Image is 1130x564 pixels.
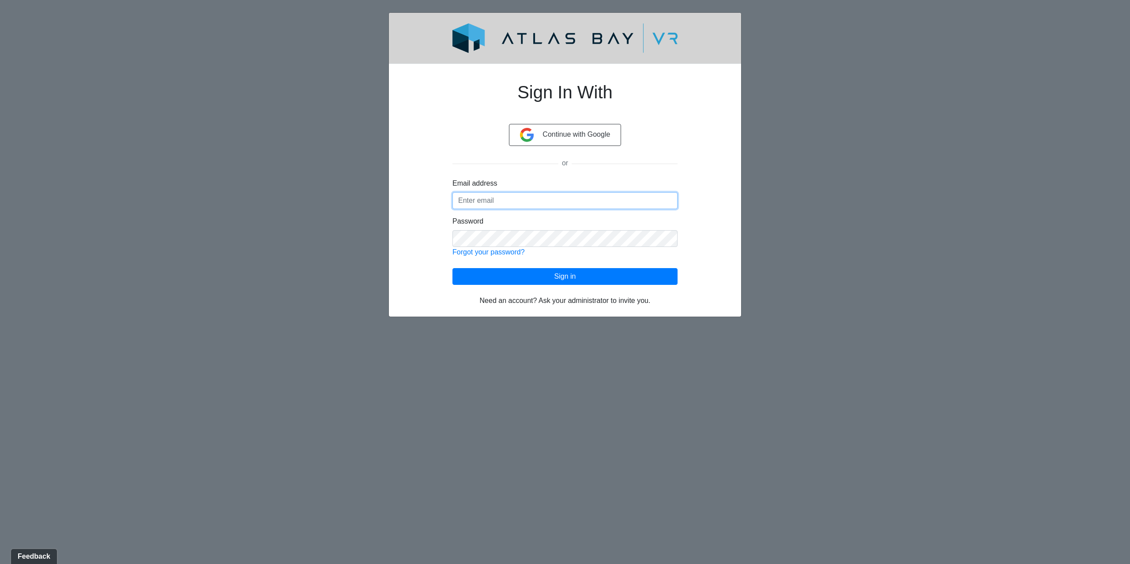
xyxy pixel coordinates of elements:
span: or [558,159,572,167]
span: Continue with Google [542,131,610,138]
a: Forgot your password? [452,248,525,256]
label: Email address [452,178,497,189]
img: logo [431,23,699,53]
input: Enter email [452,192,678,209]
iframe: Ybug feedback widget [7,546,59,564]
span: Need an account? Ask your administrator to invite you. [480,297,651,304]
h1: Sign In With [452,71,678,124]
button: Sign in [452,268,678,285]
label: Password [452,216,483,227]
button: Continue with Google [509,124,621,146]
